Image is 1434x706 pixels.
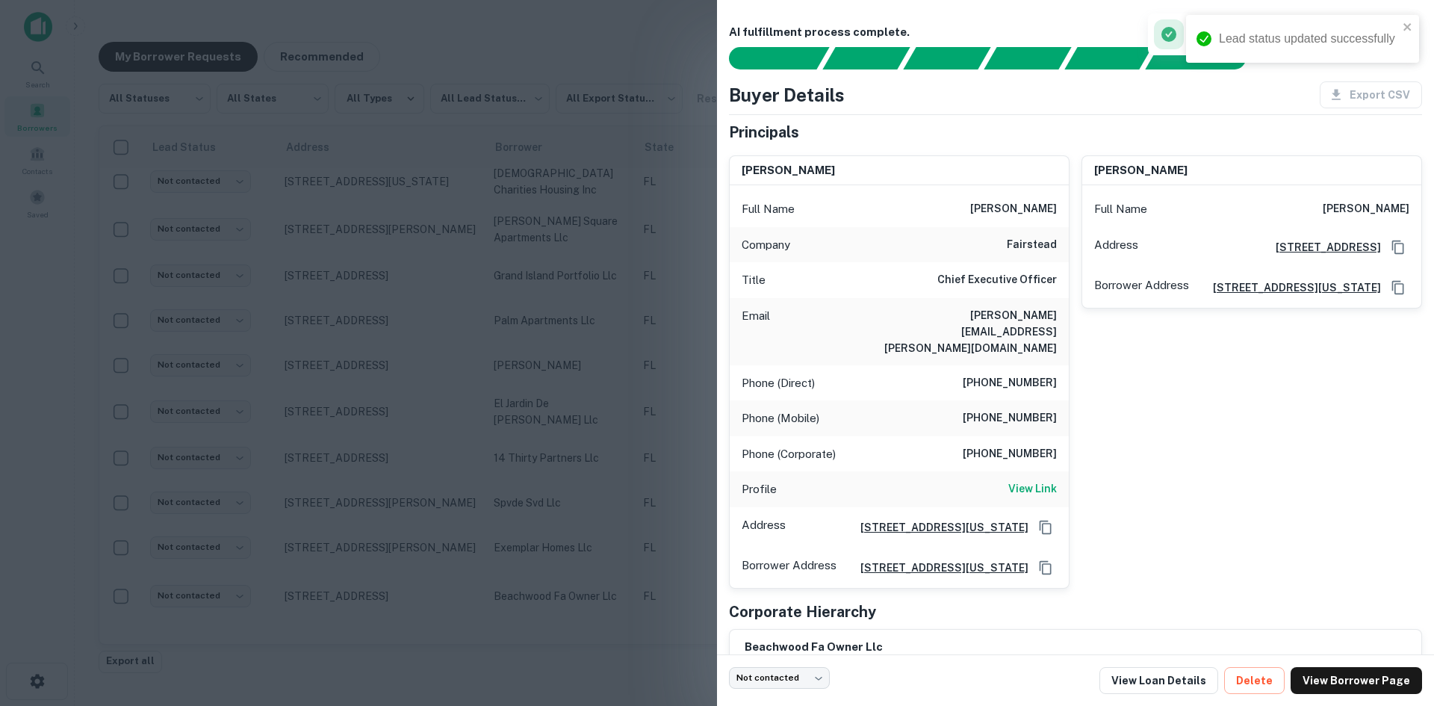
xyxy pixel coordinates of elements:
[711,47,823,69] div: Sending borrower request to AI...
[1291,667,1422,694] a: View Borrower Page
[742,200,795,218] p: Full Name
[1264,239,1381,256] a: [STREET_ADDRESS]
[742,480,777,498] p: Profile
[963,374,1057,392] h6: [PHONE_NUMBER]
[742,271,766,289] p: Title
[878,307,1057,356] h6: [PERSON_NAME][EMAIL_ADDRESS][PERSON_NAME][DOMAIN_NAME]
[963,409,1057,427] h6: [PHONE_NUMBER]
[1094,200,1147,218] p: Full Name
[822,47,910,69] div: Your request is received and processing...
[1094,236,1138,258] p: Address
[1099,667,1218,694] a: View Loan Details
[742,557,836,579] p: Borrower Address
[1007,236,1057,254] h6: fairstead
[848,519,1028,536] a: [STREET_ADDRESS][US_STATE]
[1034,557,1057,579] button: Copy Address
[742,307,770,356] p: Email
[937,271,1057,289] h6: Chief Executive Officer
[742,236,790,254] p: Company
[729,601,876,623] h5: Corporate Hierarchy
[742,374,815,392] p: Phone (Direct)
[984,47,1071,69] div: Principals found, AI now looking for contact information...
[963,445,1057,463] h6: [PHONE_NUMBER]
[1323,200,1409,218] h6: [PERSON_NAME]
[970,200,1057,218] h6: [PERSON_NAME]
[1154,19,1380,49] div: Lead status updated successfully
[1034,516,1057,539] button: Copy Address
[742,516,786,539] p: Address
[848,560,1028,576] a: [STREET_ADDRESS][US_STATE]
[1094,276,1189,299] p: Borrower Address
[1008,480,1057,498] a: View Link
[903,47,990,69] div: Documents found, AI parsing details...
[729,24,1422,41] h6: AI fulfillment process complete.
[729,121,799,143] h5: Principals
[729,81,845,108] h4: Buyer Details
[1201,279,1381,296] a: [STREET_ADDRESS][US_STATE]
[742,409,819,427] p: Phone (Mobile)
[1387,236,1409,258] button: Copy Address
[1359,586,1434,658] iframe: Chat Widget
[1064,47,1152,69] div: Principals found, still searching for contact information. This may take time...
[745,639,917,656] h6: beachwood fa owner llc
[1146,47,1264,69] div: AI fulfillment process complete.
[742,162,835,179] h6: [PERSON_NAME]
[729,667,830,689] div: Not contacted
[1219,30,1398,48] div: Lead status updated successfully
[1387,276,1409,299] button: Copy Address
[1008,480,1057,497] h6: View Link
[742,445,836,463] p: Phone (Corporate)
[1403,21,1413,35] button: close
[1094,162,1188,179] h6: [PERSON_NAME]
[1224,667,1285,694] button: Delete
